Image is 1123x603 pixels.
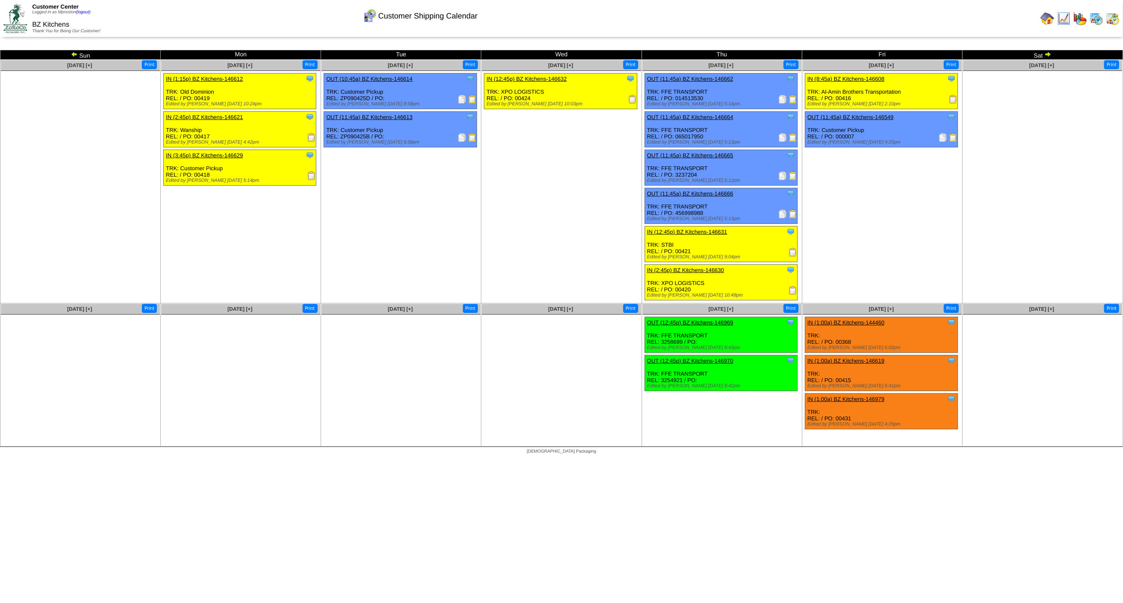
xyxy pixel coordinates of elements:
div: Edited by [PERSON_NAME] [DATE] 5:13pm [647,140,797,145]
a: OUT (11:45a) BZ Kitchens-146665 [647,152,734,159]
a: [DATE] [+] [869,62,894,68]
div: Edited by [PERSON_NAME] [DATE] 2:10pm [808,101,958,107]
span: BZ Kitchens [32,21,69,28]
div: Edited by [PERSON_NAME] [DATE] 6:41pm [808,383,958,389]
a: IN (1:00a) BZ Kitchens-146619 [808,358,884,364]
div: Edited by [PERSON_NAME] [DATE] 10:48pm [647,293,797,298]
a: OUT (11:45a) BZ Kitchens-146666 [647,190,734,197]
img: line_graph.gif [1057,12,1071,25]
a: OUT (11:45a) BZ Kitchens-146662 [647,76,734,82]
img: Tooltip [947,318,956,327]
td: Mon [161,50,321,60]
img: Tooltip [786,266,795,274]
img: Tooltip [786,227,795,236]
div: Edited by [PERSON_NAME] [DATE] 8:58pm [326,140,476,145]
a: OUT (12:45p) BZ Kitchens-146969 [647,319,734,326]
a: OUT (11:45a) BZ Kitchens-146549 [808,114,894,120]
a: [DATE] [+] [709,306,734,312]
button: Print [142,60,157,69]
img: Tooltip [947,356,956,365]
img: Packing Slip [778,95,787,104]
img: Receiving Document [789,286,797,295]
div: TRK: STBI REL: / PO: 00421 [645,227,797,262]
div: Edited by [PERSON_NAME] [DATE] 8:42pm [647,383,797,389]
a: [DATE] [+] [1029,62,1054,68]
span: [DATE] [+] [548,62,573,68]
a: IN (12:45p) BZ Kitchens-146631 [647,229,727,235]
span: Thank You for Being Our Customer! [32,29,101,34]
a: IN (12:45p) BZ Kitchens-146632 [487,76,566,82]
div: Edited by [PERSON_NAME] [DATE] 8:43pm [647,345,797,350]
a: OUT (10:45a) BZ Kitchens-146614 [326,76,413,82]
img: Tooltip [786,356,795,365]
div: Edited by [PERSON_NAME] [DATE] 4:29pm [808,422,958,427]
button: Print [1104,304,1119,313]
img: Tooltip [626,74,635,83]
span: [DATE] [+] [548,306,573,312]
button: Print [783,60,799,69]
a: IN (8:45a) BZ Kitchens-146608 [808,76,884,82]
div: TRK: Customer Pickup REL: / PO: 00418 [164,150,316,186]
img: Receiving Document [628,95,637,104]
img: Bill of Lading [468,95,477,104]
img: Packing Slip [458,95,466,104]
div: TRK: REL: / PO: 00368 [805,317,958,353]
button: Print [783,304,799,313]
img: Tooltip [466,74,474,83]
a: [DATE] [+] [67,62,92,68]
img: Bill of Lading [789,171,797,180]
img: calendarcustomer.gif [363,9,376,23]
img: Tooltip [786,151,795,159]
a: IN (2:45p) BZ Kitchens-146630 [647,267,724,273]
img: Packing Slip [939,133,947,142]
div: TRK: XPO LOGISTICS REL: / PO: 00420 [645,265,797,300]
span: [DATE] [+] [869,306,894,312]
td: Tue [321,50,481,60]
div: TRK: Customer Pickup REL: / PO: 000007 [805,112,958,147]
img: graph.gif [1073,12,1087,25]
span: Customer Center [32,3,79,10]
button: Print [463,60,478,69]
span: [DATE] [+] [1029,306,1054,312]
button: Print [142,304,157,313]
span: [DEMOGRAPHIC_DATA] Packaging [527,449,596,454]
img: Packing Slip [778,171,787,180]
a: IN (1:00a) BZ Kitchens-144460 [808,319,884,326]
a: (logout) [76,10,91,15]
div: Edited by [PERSON_NAME] [DATE] 10:03pm [487,101,636,107]
div: TRK: FFE TRANSPORT REL: / PO: 065017950 [645,112,797,147]
a: IN (1:15p) BZ Kitchens-146612 [166,76,243,82]
img: home.gif [1040,12,1054,25]
div: Edited by [PERSON_NAME] [DATE] 5:14pm [647,101,797,107]
img: Bill of Lading [789,210,797,218]
div: Edited by [PERSON_NAME] [DATE] 10:24pm [166,101,316,107]
img: Tooltip [466,113,474,121]
div: Edited by [PERSON_NAME] [DATE] 5:13pm [647,216,797,221]
img: ZoRoCo_Logo(Green%26Foil)%20jpg.webp [3,4,27,33]
button: Print [303,304,318,313]
a: [DATE] [+] [227,306,252,312]
div: Edited by [PERSON_NAME] [DATE] 6:02pm [808,345,958,350]
img: Packing Slip [778,210,787,218]
td: Sun [0,50,161,60]
div: TRK: Customer Pickup REL: ZP090425B / PO: [324,112,477,147]
img: Tooltip [786,318,795,327]
img: Tooltip [306,74,314,83]
span: [DATE] [+] [388,306,413,312]
a: IN (1:00a) BZ Kitchens-146979 [808,396,884,402]
span: Customer Shipping Calendar [378,12,477,21]
div: TRK: REL: / PO: 00431 [805,394,958,429]
div: TRK: Customer Pickup REL: ZP090425D / PO: [324,73,477,109]
img: Bill of Lading [949,133,958,142]
a: [DATE] [+] [388,62,413,68]
a: [DATE] [+] [709,62,734,68]
td: Sat [962,50,1123,60]
div: TRK: FFE TRANSPORT REL: 3258699 / PO: [645,317,797,353]
img: Receiving Document [307,133,316,142]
